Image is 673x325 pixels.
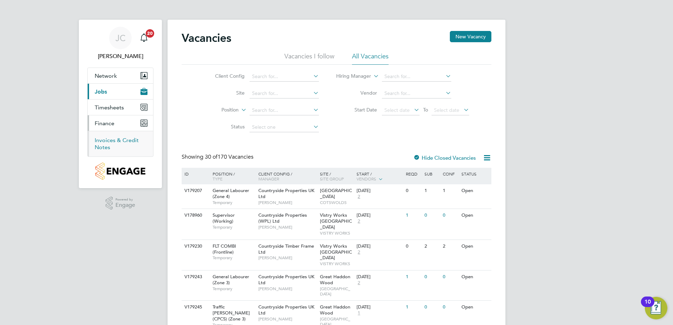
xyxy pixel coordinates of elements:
[182,153,255,161] div: Showing
[250,89,319,98] input: Search for...
[250,72,319,82] input: Search for...
[423,240,441,253] div: 2
[423,270,441,283] div: 0
[320,176,344,181] span: Site Group
[258,304,314,316] span: Countryside Properties UK Ltd
[258,274,314,286] span: Countryside Properties UK Ltd
[460,240,490,253] div: Open
[441,240,459,253] div: 2
[250,122,319,132] input: Select one
[87,27,153,60] a: JC[PERSON_NAME]
[357,194,361,200] span: 2
[87,52,153,60] span: Jack Capon
[331,73,371,80] label: Hiring Manager
[213,255,255,261] span: Temporary
[320,286,353,297] span: [GEOGRAPHIC_DATA]
[644,302,651,311] div: 10
[95,120,114,127] span: Finance
[213,176,222,181] span: Type
[284,52,334,65] li: Vacancies I follow
[357,249,361,255] span: 2
[421,105,430,114] span: To
[423,209,441,222] div: 0
[198,107,239,114] label: Position
[357,243,402,249] div: [DATE]
[357,280,361,286] span: 2
[115,33,126,43] span: JC
[204,73,245,79] label: Client Config
[404,209,422,222] div: 1
[352,52,389,65] li: All Vacancies
[183,240,207,253] div: V179230
[95,104,124,111] span: Timesheets
[404,301,422,314] div: 1
[423,301,441,314] div: 0
[320,304,350,316] span: Great Haddon Wood
[258,176,279,181] span: Manager
[137,27,151,49] a: 20
[413,154,476,161] label: Hide Closed Vacancies
[357,212,402,218] div: [DATE]
[645,297,667,319] button: Open Resource Center, 10 new notifications
[460,184,490,197] div: Open
[320,200,353,205] span: COTSWOLDS
[441,301,459,314] div: 0
[205,153,253,160] span: 170 Vacancies
[357,274,402,280] div: [DATE]
[258,316,316,322] span: [PERSON_NAME]
[318,168,355,185] div: Site /
[336,107,377,113] label: Start Date
[357,304,402,310] div: [DATE]
[87,162,153,180] a: Go to home page
[320,243,352,261] span: Vistry Works [GEOGRAPHIC_DATA]
[258,212,307,224] span: Countryside Properties (WPL) Ltd
[213,187,249,199] span: General Labourer (Zone 4)
[183,301,207,314] div: V179245
[336,90,377,96] label: Vendor
[382,89,451,98] input: Search for...
[357,310,361,316] span: 1
[441,168,459,180] div: Conf
[88,115,153,131] button: Finance
[404,184,422,197] div: 0
[205,153,218,160] span: 30 of
[258,255,316,261] span: [PERSON_NAME]
[207,168,257,185] div: Position /
[357,176,376,181] span: Vendors
[357,188,402,194] div: [DATE]
[257,168,318,185] div: Client Config /
[88,68,153,83] button: Network
[355,168,404,185] div: Start /
[441,209,459,222] div: 0
[213,200,255,205] span: Temporary
[146,29,154,38] span: 20
[79,20,162,188] nav: Main navigation
[258,286,316,292] span: [PERSON_NAME]
[213,212,235,224] span: Supervisor (Working)
[382,72,451,82] input: Search for...
[183,168,207,180] div: ID
[404,270,422,283] div: 1
[213,304,250,322] span: Traffic [PERSON_NAME] (CPCS) (Zone 3)
[115,197,135,203] span: Powered by
[213,274,249,286] span: General Labourer (Zone 3)
[450,31,491,42] button: New Vacancy
[404,240,422,253] div: 0
[95,137,139,151] a: Invoices & Credit Notes
[320,274,350,286] span: Great Haddon Wood
[115,202,135,208] span: Engage
[460,270,490,283] div: Open
[183,270,207,283] div: V179243
[204,123,245,130] label: Status
[258,224,316,230] span: [PERSON_NAME]
[423,168,441,180] div: Sub
[460,301,490,314] div: Open
[460,209,490,222] div: Open
[460,168,490,180] div: Status
[204,90,245,96] label: Site
[434,107,459,113] span: Select date
[357,218,361,224] span: 2
[320,187,352,199] span: [GEOGRAPHIC_DATA]
[250,106,319,115] input: Search for...
[95,162,145,180] img: countryside-properties-logo-retina.png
